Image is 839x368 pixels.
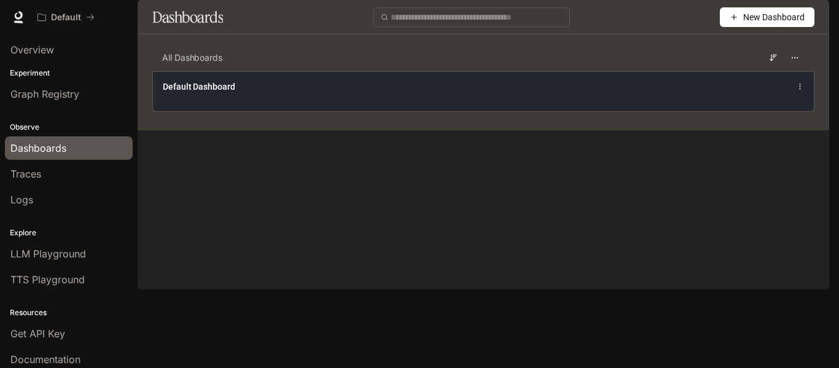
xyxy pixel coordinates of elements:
span: All Dashboards [162,52,222,64]
h1: Dashboards [152,5,223,29]
button: All workspaces [32,5,100,29]
span: New Dashboard [743,10,805,24]
button: New Dashboard [720,7,814,27]
a: Default Dashboard [163,80,235,93]
p: Default [51,12,81,23]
